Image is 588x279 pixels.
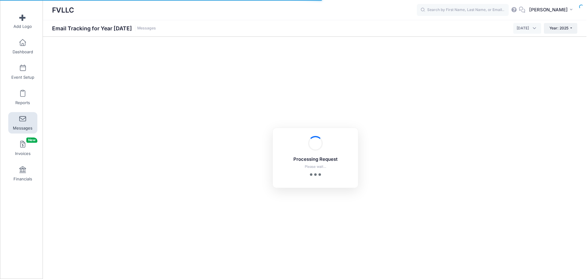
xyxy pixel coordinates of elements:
[549,26,568,30] span: Year: 2025
[513,23,541,33] span: October 2025
[8,163,37,184] a: Financials
[13,176,32,182] span: Financials
[15,151,31,156] span: Invoices
[13,24,32,29] span: Add Logo
[15,100,30,105] span: Reports
[8,112,37,134] a: Messages
[13,126,32,131] span: Messages
[8,138,37,159] a: InvoicesNew
[281,164,350,169] p: Please wait...
[544,23,577,33] button: Year: 2025
[11,75,34,80] span: Event Setup
[26,138,37,143] span: New
[529,6,568,13] span: [PERSON_NAME]
[52,3,74,17] h1: FVLLC
[52,25,156,32] h1: Email Tracking for Year [DATE]
[13,49,33,55] span: Dashboard
[417,4,509,16] input: Search by First Name, Last Name, or Email...
[525,3,579,17] button: [PERSON_NAME]
[281,157,350,162] h5: Processing Request
[8,61,37,83] a: Event Setup
[517,25,529,31] span: October 2025
[8,87,37,108] a: Reports
[8,36,37,57] a: Dashboard
[8,10,37,32] a: Add Logo
[137,26,156,31] a: Messages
